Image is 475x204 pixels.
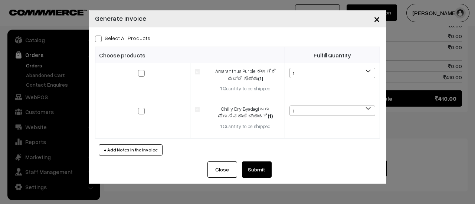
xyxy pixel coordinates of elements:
span: 1 [289,68,375,78]
button: Close [207,161,237,178]
button: Close [368,7,386,30]
span: × [374,12,380,26]
strong: (1) [268,113,273,119]
div: Chilly Dry Byadagi ಒಣ ಮೆಣಸಿನಕಾಯಿ ಬ್ಯಾಡಗಿ [211,106,280,120]
span: 1 [289,106,375,116]
img: product.jpg [195,69,200,74]
th: Fulfill Quantity [285,47,380,63]
span: 1 [290,106,375,116]
span: 1 [290,68,375,78]
th: Choose products [95,47,285,63]
img: product.jpg [195,107,200,112]
button: Submit [242,161,272,178]
h4: Generate Invoice [95,13,146,23]
label: Select all Products [95,34,150,42]
div: 1 Quantity to be shipped [211,123,280,130]
div: Amaranthus Purple ರಾಜಗಿರಿ ಪಲ್ಲೆ ಸೊಪ್ಪು [211,68,280,82]
strong: (1) [258,76,263,81]
div: 1 Quantity to be shipped [211,85,280,93]
button: + Add Notes in the Invoice [99,144,163,155]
